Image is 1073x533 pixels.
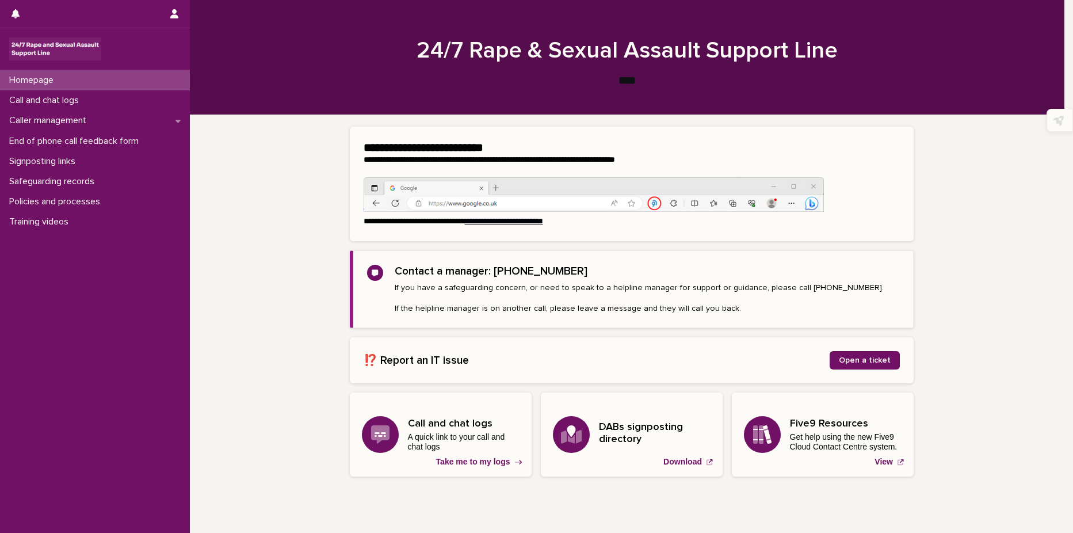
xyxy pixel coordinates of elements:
[395,283,884,314] p: If you have a safeguarding concern, or need to speak to a helpline manager for support or guidanc...
[395,265,587,278] h2: Contact a manager: [PHONE_NUMBER]
[875,457,893,467] p: View
[5,75,63,86] p: Homepage
[5,115,96,126] p: Caller management
[541,393,723,477] a: Download
[9,37,101,60] img: rhQMoQhaT3yELyF149Cw
[345,37,909,64] h1: 24/7 Rape & Sexual Assault Support Line
[5,95,88,106] p: Call and chat logs
[790,432,902,452] p: Get help using the new Five9 Cloud Contact Centre system.
[5,196,109,207] p: Policies and processes
[364,354,830,367] h2: ⁉️ Report an IT issue
[350,393,532,477] a: Take me to my logs
[5,136,148,147] p: End of phone call feedback form
[436,457,510,467] p: Take me to my logs
[5,176,104,187] p: Safeguarding records
[732,393,914,477] a: View
[790,418,902,431] h3: Five9 Resources
[408,432,520,452] p: A quick link to your call and chat logs
[364,177,824,212] img: https%3A%2F%2Fcdn.document360.io%2F0deca9d6-0dac-4e56-9e8f-8d9979bfce0e%2FImages%2FDocumentation%...
[5,216,78,227] p: Training videos
[839,356,891,364] span: Open a ticket
[599,421,711,446] h3: DABs signposting directory
[5,156,85,167] p: Signposting links
[830,351,900,370] a: Open a ticket
[408,418,520,431] h3: Call and chat logs
[663,457,702,467] p: Download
